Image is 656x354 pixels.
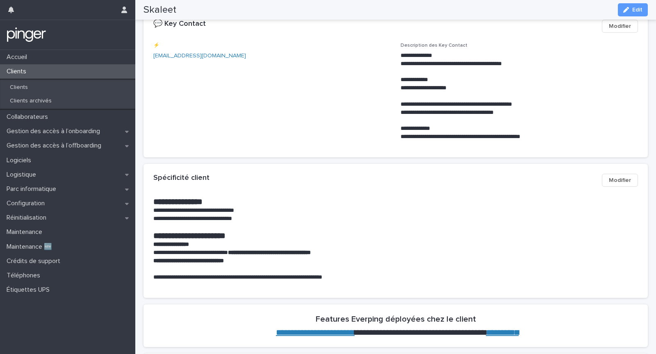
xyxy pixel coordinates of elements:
[602,20,638,33] button: Modifier
[3,272,47,279] p: Téléphones
[3,171,43,179] p: Logistique
[609,176,631,184] span: Modifier
[602,174,638,187] button: Modifier
[153,20,206,29] h2: 💬 Key Contact
[632,7,642,13] span: Edit
[3,185,63,193] p: Parc informatique
[153,53,246,59] a: [EMAIL_ADDRESS][DOMAIN_NAME]
[3,157,38,164] p: Logiciels
[3,243,59,251] p: Maintenance 🆕
[153,174,210,183] h2: Spécificité client
[3,142,108,150] p: Gestion des accès à l’offboarding
[316,314,476,324] h2: Features Everping déployées chez le client
[618,3,648,16] button: Edit
[3,84,34,91] p: Clients
[401,43,467,48] span: Description des Key Contact
[3,53,34,61] p: Accueil
[3,127,107,135] p: Gestion des accès à l’onboarding
[153,43,159,48] span: ⚡️
[3,214,53,222] p: Réinitialisation
[3,200,51,207] p: Configuration
[3,68,33,75] p: Clients
[3,98,58,104] p: Clients archivés
[3,257,67,265] p: Crédits de support
[3,286,56,294] p: Étiquettes UPS
[3,228,49,236] p: Maintenance
[7,27,46,43] img: mTgBEunGTSyRkCgitkcU
[609,22,631,30] span: Modifier
[3,113,55,121] p: Collaborateurs
[143,4,176,16] h2: Skaleet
